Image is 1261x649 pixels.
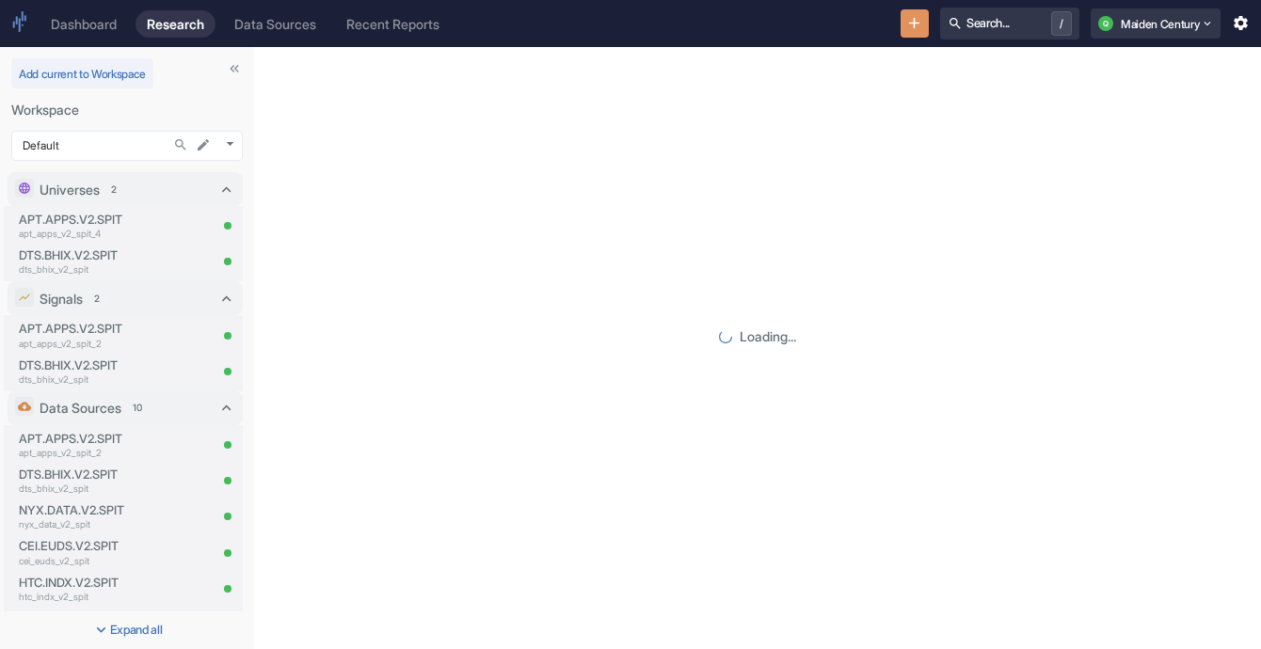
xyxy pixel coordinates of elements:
a: CEI.EUDS.V2.SPITcei_euds_v2_spit [19,537,207,567]
p: QTIPV2-CEI-USDQ [19,609,207,627]
div: Signals2 [8,281,243,315]
p: apt_apps_v2_spit_2 [19,446,207,460]
a: DTS.BHIX.V2.SPITdts_bhix_v2_spit [19,246,158,277]
span: 2 [104,182,123,197]
span: 2 [88,292,106,306]
a: NYX.DATA.V2.SPITnyx_data_v2_spit [19,501,207,531]
a: APT.APPS.V2.SPITapt_apps_v2_spit_2 [19,430,207,460]
p: dts_bhix_v2_spit [19,262,158,277]
p: apt_apps_v2_spit_2 [19,337,158,351]
p: NYX.DATA.V2.SPIT [19,501,207,519]
p: HTC.INDX.V2.SPIT [19,574,207,592]
p: Loading... [740,326,796,346]
p: APT.APPS.V2.SPIT [19,320,158,338]
p: APT.APPS.V2.SPIT [19,430,207,448]
p: Signals [40,289,83,309]
p: DTS.BHIX.V2.SPIT [19,466,207,483]
button: edit [191,133,215,157]
button: Collapse Sidebar [222,56,247,81]
div: Recent Reports [346,16,439,32]
a: QTIPV2-CEI-USDQqtipv2_cei_usdq [19,609,207,640]
button: Search.../ [940,8,1079,40]
p: CEI.EUDS.V2.SPIT [19,537,207,555]
p: dts_bhix_v2_spit [19,482,207,496]
a: Data Sources [223,10,327,38]
button: New Resource [901,9,930,39]
p: apt_apps_v2_spit_4 [19,227,158,241]
a: Dashboard [40,10,128,38]
button: Expand all [4,615,250,645]
a: Recent Reports [335,10,451,38]
div: Q [1098,16,1113,31]
a: APT.APPS.V2.SPITapt_apps_v2_spit_2 [19,320,158,350]
p: Workspace [11,100,243,119]
div: Research [147,16,204,32]
p: dts_bhix_v2_spit [19,372,158,387]
a: Research [136,10,215,38]
p: DTS.BHIX.V2.SPIT [19,246,158,264]
div: Data Sources10 [8,391,243,425]
div: Default [11,131,243,161]
button: Search... [168,133,193,157]
a: HTC.INDX.V2.SPIThtc_indx_v2_spit [19,574,207,604]
p: DTS.BHIX.V2.SPIT [19,356,158,374]
button: QMaiden Century [1091,8,1221,39]
p: htc_indx_v2_spit [19,590,207,604]
p: Data Sources [40,398,121,418]
span: 10 [126,401,149,415]
div: Data Sources [234,16,316,32]
a: DTS.BHIX.V2.SPITdts_bhix_v2_spit [19,466,207,496]
button: Add current to Workspace [11,58,153,88]
p: cei_euds_v2_spit [19,554,207,568]
a: APT.APPS.V2.SPITapt_apps_v2_spit_4 [19,211,158,241]
a: DTS.BHIX.V2.SPITdts_bhix_v2_spit [19,356,158,387]
p: Universes [40,180,100,199]
p: APT.APPS.V2.SPIT [19,211,158,229]
p: nyx_data_v2_spit [19,517,207,531]
div: Universes2 [8,172,243,206]
div: Dashboard [51,16,117,32]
